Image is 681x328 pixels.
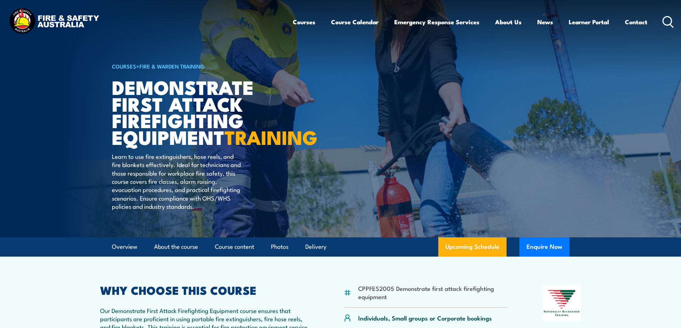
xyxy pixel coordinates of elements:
a: Course content [215,237,254,256]
a: Emergency Response Services [394,12,479,31]
li: CPPFES2005 Demonstrate first attack firefighting equipment [358,284,508,301]
h6: > [112,62,288,70]
img: Nationally Recognised Training logo. [543,285,581,321]
a: Contact [625,12,647,31]
h2: WHY CHOOSE THIS COURSE [100,285,309,295]
a: Delivery [305,237,326,256]
a: News [537,12,553,31]
a: Upcoming Schedule [438,237,507,257]
a: About the course [154,237,198,256]
button: Enquire Now [519,237,569,257]
a: Learner Portal [569,12,609,31]
a: About Us [495,12,522,31]
a: Overview [112,237,137,256]
p: Individuals, Small groups or Corporate bookings [358,314,492,322]
p: Learn to use fire extinguishers, hose reels, and fire blankets effectively. Ideal for technicians... [112,152,242,211]
strong: TRAINING [224,122,317,151]
h1: Demonstrate First Attack Firefighting Equipment [112,79,288,145]
a: Photos [271,237,288,256]
a: Courses [293,12,315,31]
a: Fire & Warden Training [139,62,204,70]
a: Course Calendar [331,12,379,31]
a: COURSES [112,62,136,70]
